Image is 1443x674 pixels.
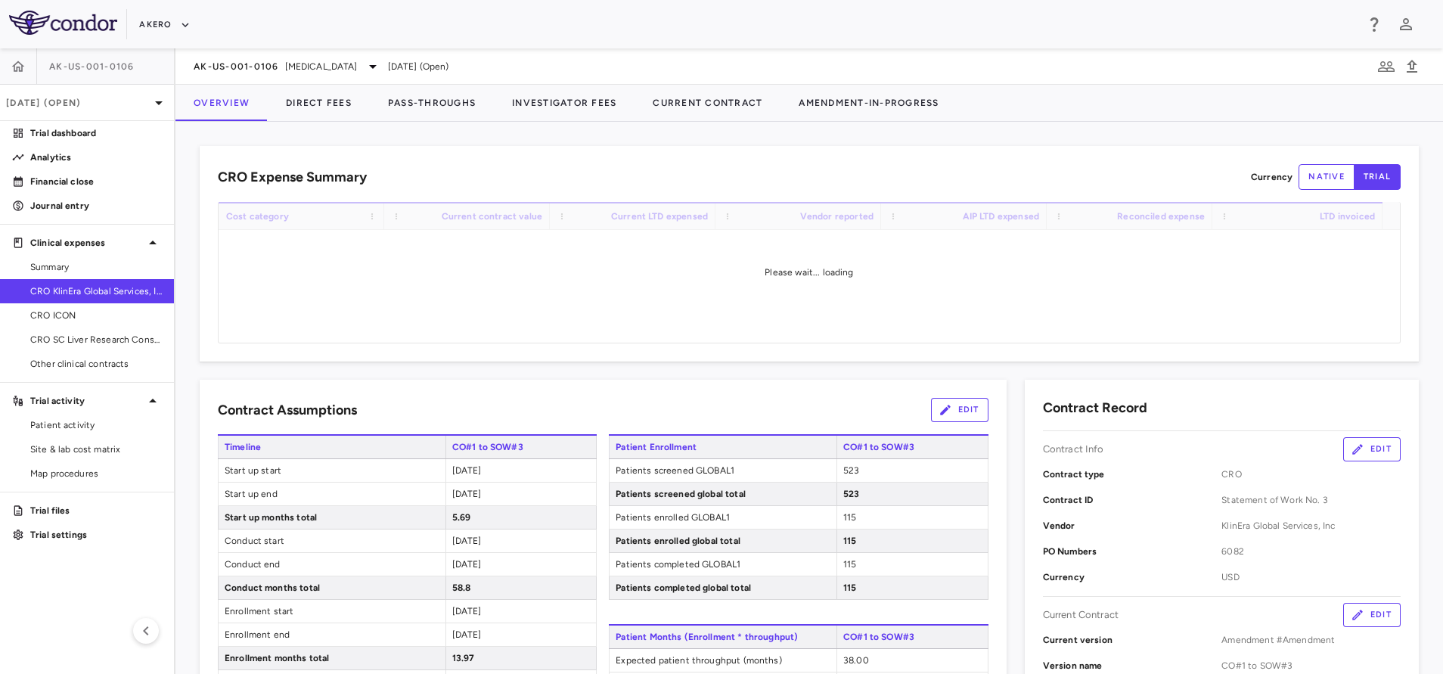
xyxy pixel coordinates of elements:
span: [DATE] [452,465,482,476]
span: Enrollment months total [219,647,445,669]
p: Financial close [30,175,162,188]
span: Patients screened global total [610,483,836,505]
span: Conduct start [219,530,445,552]
span: [DATE] [452,606,482,617]
span: 523 [843,489,859,499]
span: CO#1 to SOW#3 [445,436,597,458]
span: Start up end [219,483,445,505]
span: Statement of Work No. 3 [1221,493,1401,507]
p: Contract ID [1043,493,1222,507]
span: 38.00 [843,655,869,666]
span: Start up months total [219,506,445,529]
span: [MEDICAL_DATA] [285,60,358,73]
button: native [1299,164,1355,190]
span: [DATE] [452,629,482,640]
span: KlinEra Global Services, Inc [1221,519,1401,533]
span: 13.97 [452,653,475,663]
p: Currency [1043,570,1222,584]
h6: Contract Assumptions [218,400,357,421]
span: CO#1 to SOW#3 [1221,659,1401,672]
span: Map procedures [30,467,162,480]
p: Current version [1043,633,1222,647]
span: Enrollment end [219,623,445,646]
span: [DATE] (Open) [388,60,449,73]
img: logo-full-SnFGN8VE.png [9,11,117,35]
span: CRO KlinEra Global Services, Inc [30,284,162,298]
span: AK-US-001-0106 [194,61,279,73]
p: Current Contract [1043,608,1119,622]
p: [DATE] (Open) [6,96,150,110]
p: Analytics [30,151,162,164]
span: 115 [843,582,856,593]
button: Overview [175,85,268,121]
button: Akero [139,13,190,37]
h6: Contract Record [1043,398,1147,418]
p: Journal entry [30,199,162,213]
span: 523 [843,465,859,476]
span: Patient activity [30,418,162,432]
p: PO Numbers [1043,545,1222,558]
span: USD [1221,570,1401,584]
span: Site & lab cost matrix [30,443,162,456]
span: Expected patient throughput (months) [610,649,836,672]
button: Edit [1343,603,1401,627]
p: Version name [1043,659,1222,672]
button: Investigator Fees [494,85,635,121]
span: Other clinical contracts [30,357,162,371]
p: Trial settings [30,528,162,542]
span: Patients completed GLOBAL1 [610,553,836,576]
p: Contract type [1043,467,1222,481]
span: [DATE] [452,536,482,546]
p: Currency [1251,170,1292,184]
span: Amendment #Amendment [1221,633,1401,647]
button: Pass-Throughs [370,85,494,121]
span: [DATE] [452,559,482,570]
button: Edit [1343,437,1401,461]
button: Edit [931,398,988,422]
span: Start up start [219,459,445,482]
h6: CRO Expense Summary [218,167,367,188]
span: Patients completed global total [610,576,836,599]
button: Current Contract [635,85,780,121]
span: CRO ICON [30,309,162,322]
span: CRO SC Liver Research Consortium LLC [30,333,162,346]
p: Trial files [30,504,162,517]
p: Contract Info [1043,443,1104,456]
span: 58.8 [452,582,471,593]
span: Patients enrolled global total [610,530,836,552]
span: 6082 [1221,545,1401,558]
span: Patient Months (Enrollment * throughput) [609,626,836,648]
span: 115 [843,536,856,546]
span: Timeline [218,436,445,458]
span: CO#1 to SOW#3 [836,436,988,458]
p: Trial dashboard [30,126,162,140]
span: Enrollment start [219,600,445,623]
span: Please wait... loading [765,267,853,278]
button: trial [1354,164,1401,190]
span: 5.69 [452,512,471,523]
span: 115 [843,559,856,570]
span: Patients screened GLOBAL1 [610,459,836,482]
span: Patients enrolled GLOBAL1 [610,506,836,529]
span: 115 [843,512,856,523]
span: CO#1 to SOW#3 [836,626,988,648]
button: Direct Fees [268,85,370,121]
p: Trial activity [30,394,144,408]
span: AK-US-001-0106 [49,61,135,73]
span: [DATE] [452,489,482,499]
span: CRO [1221,467,1401,481]
p: Vendor [1043,519,1222,533]
span: Summary [30,260,162,274]
span: Conduct months total [219,576,445,599]
p: Clinical expenses [30,236,144,250]
span: Conduct end [219,553,445,576]
button: Amendment-In-Progress [780,85,957,121]
span: Patient Enrollment [609,436,836,458]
